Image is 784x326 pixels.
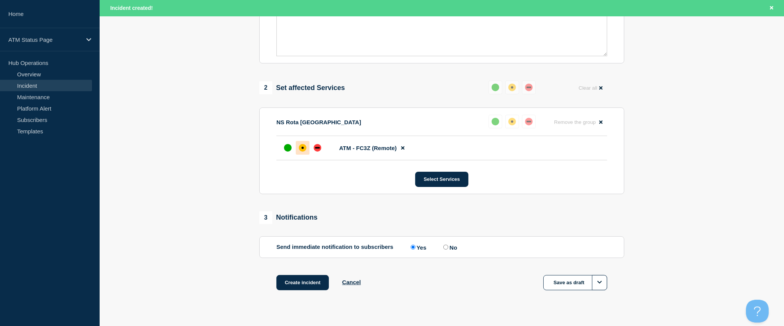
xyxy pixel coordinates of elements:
button: down [522,81,536,94]
button: Save as draft [543,275,607,290]
button: up [489,81,502,94]
button: up [489,115,502,128]
label: No [441,244,457,251]
button: Close banner [767,4,776,13]
p: Send immediate notification to subscribers [276,244,394,251]
input: Yes [411,245,416,250]
div: affected [508,118,516,125]
p: NS Rota [GEOGRAPHIC_DATA] [276,119,361,125]
div: down [525,118,533,125]
iframe: Help Scout Beacon - Open [746,300,769,323]
button: Create incident [276,275,329,290]
div: affected [508,84,516,91]
label: Yes [409,244,427,251]
div: Set affected Services [259,81,345,94]
div: up [492,118,499,125]
button: Remove the group [549,115,607,130]
input: No [443,245,448,250]
button: Select Services [415,172,468,187]
button: Clear all [574,81,607,95]
span: Incident created! [110,5,153,11]
div: down [525,84,533,91]
span: 2 [259,81,272,94]
button: Cancel [342,279,361,285]
span: ATM - FC3Z (Remote) [339,145,397,151]
div: down [314,144,321,152]
div: up [284,144,292,152]
span: Remove the group [554,119,596,125]
button: Options [592,275,607,290]
div: affected [299,144,306,152]
span: 3 [259,211,272,224]
p: ATM Status Page [8,36,81,43]
button: affected [505,81,519,94]
div: Notifications [259,211,317,224]
button: down [522,115,536,128]
div: Send immediate notification to subscribers [276,244,607,251]
div: up [492,84,499,91]
button: affected [505,115,519,128]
